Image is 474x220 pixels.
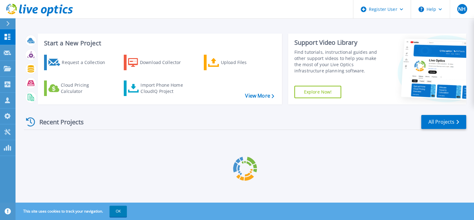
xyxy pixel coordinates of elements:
[294,39,384,47] div: Support Video Library
[204,55,273,70] a: Upload Files
[141,82,189,94] div: Import Phone Home CloudIQ Project
[245,93,274,99] a: View More
[421,115,466,129] a: All Projects
[24,114,92,130] div: Recent Projects
[17,206,127,217] span: This site uses cookies to track your navigation.
[294,49,384,74] div: Find tutorials, instructional guides and other support videos to help you make the most of your L...
[294,86,342,98] a: Explore Now!
[458,7,466,11] span: NH
[140,56,190,69] div: Download Collector
[124,55,193,70] a: Download Collector
[61,82,110,94] div: Cloud Pricing Calculator
[62,56,111,69] div: Request a Collection
[44,40,274,47] h3: Start a New Project
[44,80,113,96] a: Cloud Pricing Calculator
[44,55,113,70] a: Request a Collection
[110,206,127,217] button: OK
[221,56,271,69] div: Upload Files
